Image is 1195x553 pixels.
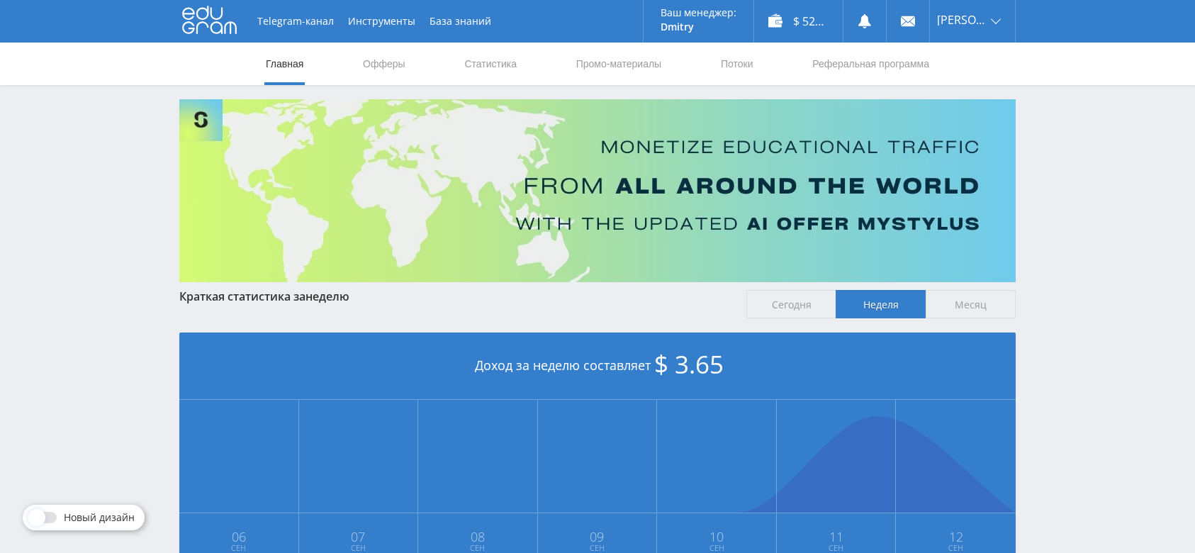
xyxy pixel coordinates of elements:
[179,290,732,303] div: Краткая статистика за
[836,290,926,318] span: Неделя
[746,290,836,318] span: Сегодня
[419,531,537,542] span: 08
[658,531,775,542] span: 10
[463,43,518,85] a: Статистика
[179,333,1016,400] div: Доход за неделю составляет
[654,347,724,381] span: $ 3.65
[575,43,663,85] a: Промо-материалы
[937,14,987,26] span: [PERSON_NAME]
[539,531,656,542] span: 09
[926,290,1016,318] span: Месяц
[64,512,135,523] span: Новый дизайн
[719,43,755,85] a: Потоки
[300,531,417,542] span: 07
[179,99,1016,282] img: Banner
[661,7,736,18] p: Ваш менеджер:
[180,531,298,542] span: 06
[661,21,736,33] p: Dmitry
[305,289,349,304] span: неделю
[264,43,305,85] a: Главная
[361,43,407,85] a: Офферы
[897,531,1015,542] span: 12
[811,43,931,85] a: Реферальная программа
[778,531,895,542] span: 11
